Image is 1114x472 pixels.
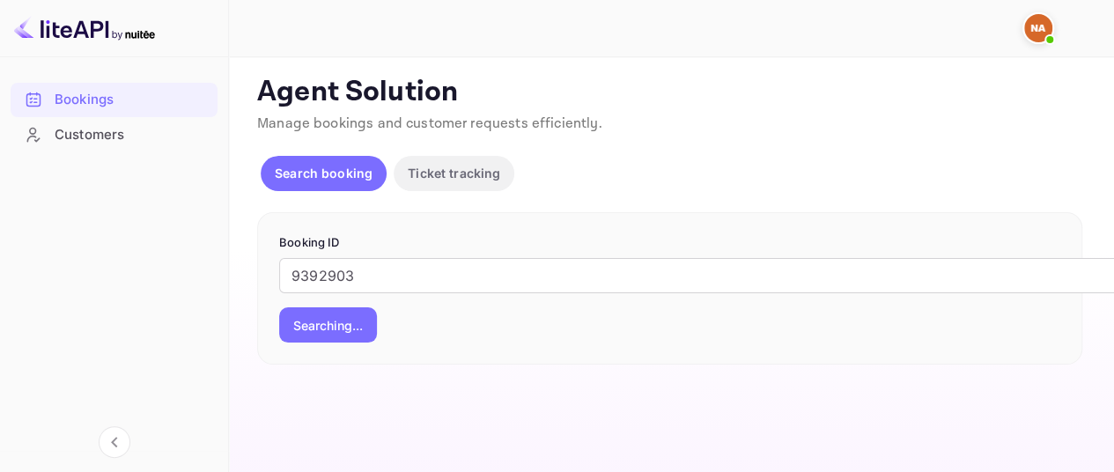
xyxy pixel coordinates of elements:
[11,118,218,152] div: Customers
[11,118,218,151] a: Customers
[279,307,377,343] button: Searching...
[11,83,218,117] div: Bookings
[279,234,1060,252] p: Booking ID
[99,426,130,458] button: Collapse navigation
[55,90,209,110] div: Bookings
[11,83,218,115] a: Bookings
[257,114,602,133] span: Manage bookings and customer requests efficiently.
[14,14,155,42] img: LiteAPI logo
[275,164,373,182] p: Search booking
[1024,14,1052,42] img: Nargisse El Aoumari
[55,125,209,145] div: Customers
[257,75,1082,110] p: Agent Solution
[408,164,500,182] p: Ticket tracking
